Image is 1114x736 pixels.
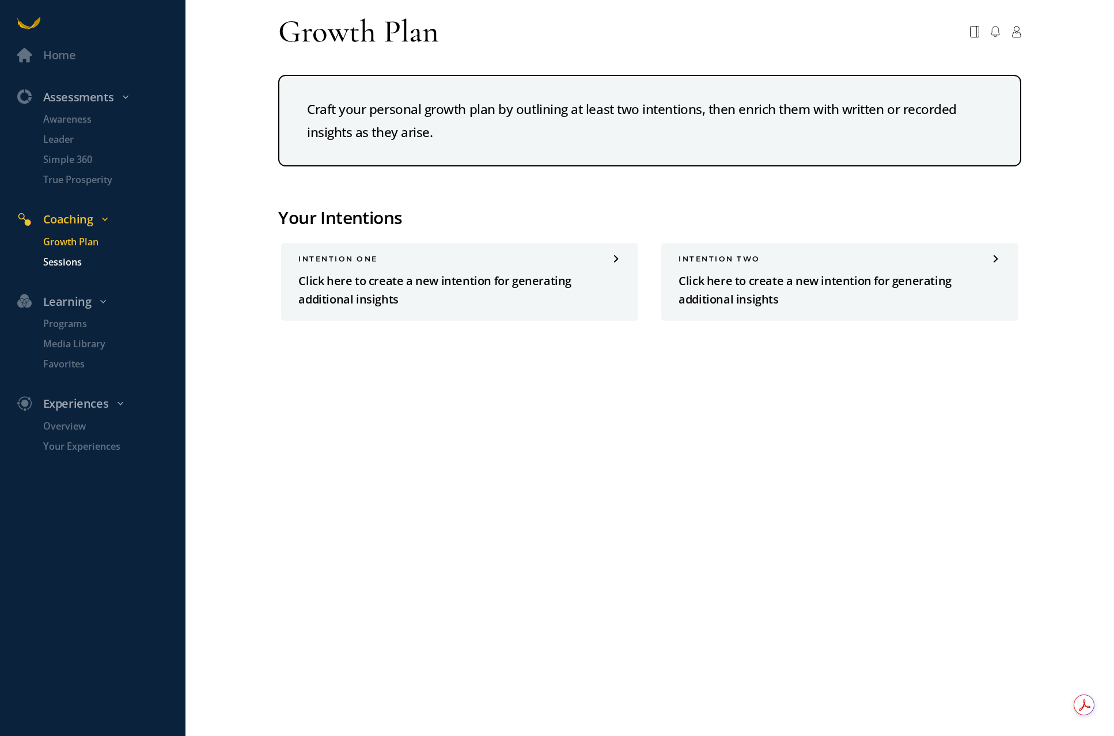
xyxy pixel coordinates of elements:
p: Sessions [43,255,183,270]
p: Media Library [43,337,183,351]
a: Media Library [26,337,185,351]
p: Click here to create a new intention for generating additional insights [298,272,621,309]
div: Growth Plan [278,12,439,52]
div: Craft your personal growth plan by outlining at least two intentions, then enrich them with writt... [278,75,1021,166]
div: Your Intentions [278,204,1021,232]
div: INTENTION two [679,255,1001,263]
a: Overview [26,419,185,434]
div: Experiences [9,394,191,413]
p: Overview [43,419,183,434]
a: Leader [26,132,185,147]
p: Programs [43,317,183,331]
p: Favorites [43,357,183,371]
a: Growth Plan [26,235,185,249]
p: Simple 360 [43,153,183,167]
p: Click here to create a new intention for generating additional insights [679,272,1001,309]
div: Home [43,46,75,65]
div: Coaching [9,210,191,229]
a: Programs [26,317,185,331]
a: Favorites [26,357,185,371]
a: Simple 360 [26,153,185,167]
div: Learning [9,293,191,312]
a: INTENTION oneClick here to create a new intention for generating additional insights [281,243,638,321]
a: True Prosperity [26,173,185,187]
a: INTENTION twoClick here to create a new intention for generating additional insights [661,243,1018,321]
p: Leader [43,132,183,147]
div: INTENTION one [298,255,621,263]
p: True Prosperity [43,173,183,187]
div: Assessments [9,88,191,107]
p: Awareness [43,112,183,127]
p: Your Experiences [43,439,183,454]
a: Your Experiences [26,439,185,454]
a: Awareness [26,112,185,127]
a: Sessions [26,255,185,270]
p: Growth Plan [43,235,183,249]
